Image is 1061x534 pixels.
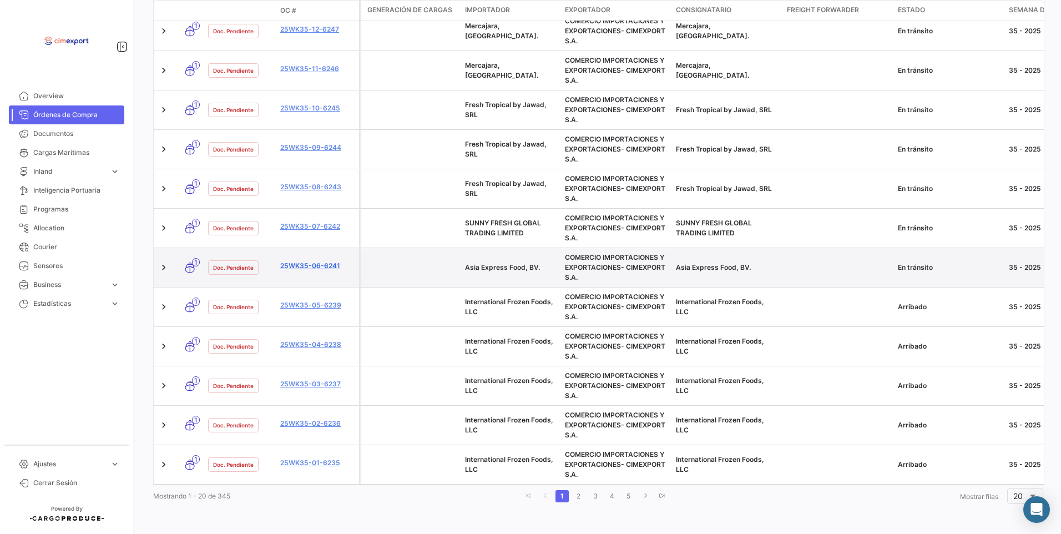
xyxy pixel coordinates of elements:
span: Estado [898,5,925,15]
datatable-header-cell: Estado Doc. [204,6,276,15]
span: COMERCIO IMPORTACIONES Y EXPORTACIONES- CIMEXPORT S.A. [565,253,665,281]
a: 25WK35-07-6242 [280,221,355,231]
a: Programas [9,200,124,219]
a: Expand/Collapse Row [158,183,169,194]
span: Doc. Pendiente [213,342,254,351]
div: Arribado [898,302,1000,312]
span: Doc. Pendiente [213,184,254,193]
div: Arribado [898,381,1000,391]
span: 1 [192,376,200,385]
div: En tránsito [898,223,1000,233]
a: Inteligencia Portuaria [9,181,124,200]
a: 1 [555,490,569,502]
span: expand_more [110,299,120,309]
span: International Frozen Foods, LLC [465,376,553,395]
span: Doc. Pendiente [213,421,254,430]
span: Fresh Tropical by Jawad, SRL [465,140,547,158]
li: page 4 [604,487,620,506]
span: Fresh Tropical by Jawad, SRL [676,105,772,114]
datatable-header-cell: Generación de cargas [361,1,461,21]
span: SUNNY FRESH GLOBAL TRADING LIMITED [676,219,752,237]
span: expand_more [110,459,120,469]
span: Fresh Tropical by Jawad, SRL [676,145,772,153]
datatable-header-cell: Importador [461,1,560,21]
span: Courier [33,242,120,252]
span: expand_more [110,167,120,177]
span: International Frozen Foods, LLC [465,298,553,316]
span: Exportador [565,5,610,15]
div: En tránsito [898,184,1000,194]
a: Courier [9,238,124,256]
span: COMERCIO IMPORTACIONES Y EXPORTACIONES- CIMEXPORT S.A. [565,371,665,400]
div: Arribado [898,460,1000,470]
div: En tránsito [898,26,1000,36]
div: Abrir Intercom Messenger [1023,496,1050,523]
a: Documentos [9,124,124,143]
span: Mercajara, SL. [676,61,749,79]
span: Doc. Pendiente [213,381,254,390]
a: go to next page [639,490,652,502]
a: 3 [589,490,602,502]
span: 20 [1013,491,1023,501]
div: En tránsito [898,66,1000,75]
a: Expand/Collapse Row [158,341,169,352]
span: Mercajara, SL. [465,22,538,40]
span: 1 [192,179,200,188]
span: Freight Forwarder [787,5,859,15]
datatable-header-cell: Estado [893,1,1004,21]
datatable-header-cell: OC # [276,1,359,20]
span: Doc. Pendiente [213,27,254,36]
a: 25WK35-03-6237 [280,379,355,389]
a: 25WK35-06-6241 [280,261,355,271]
a: 25WK35-12-6247 [280,24,355,34]
span: Fresh Tropical by Jawad, SRL [465,179,547,198]
a: go to previous page [539,490,552,502]
span: Business [33,280,105,290]
a: Expand/Collapse Row [158,380,169,391]
a: 25WK35-04-6238 [280,340,355,350]
span: COMERCIO IMPORTACIONES Y EXPORTACIONES- CIMEXPORT S.A. [565,135,665,163]
datatable-header-cell: Modo de Transporte [176,6,204,15]
li: page 2 [570,487,587,506]
a: 25WK35-01-6235 [280,458,355,468]
span: COMERCIO IMPORTACIONES Y EXPORTACIONES- CIMEXPORT S.A. [565,56,665,84]
span: International Frozen Foods, LLC [465,416,553,434]
span: 1 [192,455,200,464]
a: Expand/Collapse Row [158,26,169,37]
datatable-header-cell: Freight Forwarder [782,1,893,21]
li: page 5 [620,487,637,506]
span: International Frozen Foods, LLC [465,455,553,473]
span: Doc. Pendiente [213,105,254,114]
span: Fresh Tropical by Jawad, SRL [465,100,547,119]
div: Arribado [898,341,1000,351]
a: Expand/Collapse Row [158,262,169,273]
div: Arribado [898,420,1000,430]
span: Fresh Tropical by Jawad, SRL [676,184,772,193]
div: En tránsito [898,105,1000,115]
span: Sensores [33,261,120,271]
span: SUNNY FRESH GLOBAL TRADING LIMITED [465,219,541,237]
a: Expand/Collapse Row [158,104,169,115]
a: 25WK35-10-6245 [280,103,355,113]
li: page 3 [587,487,604,506]
a: Expand/Collapse Row [158,301,169,313]
span: 1 [192,219,200,227]
span: International Frozen Foods, LLC [676,337,764,355]
span: Órdenes de Compra [33,110,120,120]
span: Doc. Pendiente [213,303,254,311]
img: logo-cimexport.png [39,13,94,69]
a: 2 [572,490,585,502]
span: Consignatario [676,5,731,15]
span: COMERCIO IMPORTACIONES Y EXPORTACIONES- CIMEXPORT S.A. [565,174,665,203]
a: Órdenes de Compra [9,105,124,124]
a: Overview [9,87,124,105]
a: go to first page [522,490,535,502]
span: COMERCIO IMPORTACIONES Y EXPORTACIONES- CIMEXPORT S.A. [565,95,665,124]
a: go to last page [655,490,669,502]
span: COMERCIO IMPORTACIONES Y EXPORTACIONES- CIMEXPORT S.A. [565,17,665,45]
a: Expand/Collapse Row [158,223,169,234]
span: International Frozen Foods, LLC [676,416,764,434]
span: 1 [192,100,200,109]
span: Doc. Pendiente [213,145,254,154]
span: Programas [33,204,120,214]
